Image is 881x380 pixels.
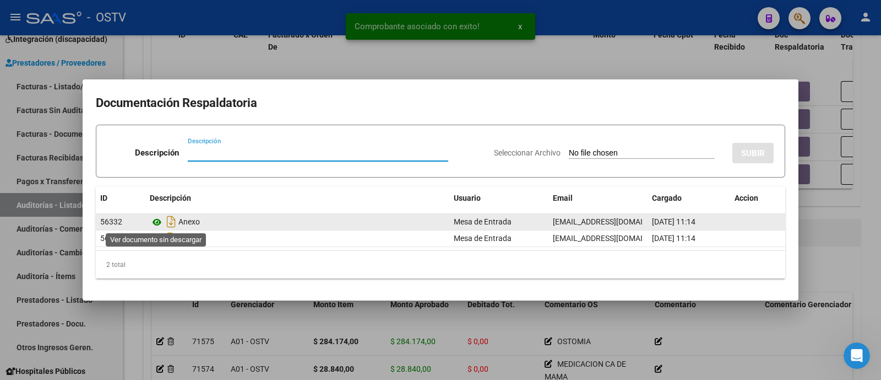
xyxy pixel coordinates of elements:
span: Accion [735,194,758,202]
span: 56331 [100,234,122,243]
span: [EMAIL_ADDRESS][DOMAIN_NAME] [553,217,675,226]
span: Mesa de Entrada [454,234,512,243]
span: Usuario [454,194,481,202]
i: Descargar documento [164,229,178,247]
span: Descripción [150,194,191,202]
span: Cargado [652,194,682,202]
iframe: Intercom live chat [844,342,870,369]
div: 2 total [96,251,785,279]
div: Factura [150,229,445,247]
span: [EMAIL_ADDRESS][DOMAIN_NAME] [553,234,675,243]
datatable-header-cell: Descripción [145,186,449,210]
datatable-header-cell: Cargado [648,186,730,210]
p: Descripción [135,147,179,159]
span: Seleccionar Archivo [494,148,561,157]
datatable-header-cell: Accion [730,186,785,210]
span: [DATE] 11:14 [652,217,695,226]
button: SUBIR [732,143,774,163]
span: [DATE] 11:14 [652,234,695,243]
datatable-header-cell: ID [96,186,145,210]
i: Descargar documento [164,213,178,231]
datatable-header-cell: Usuario [449,186,548,210]
span: ID [100,194,107,202]
datatable-header-cell: Email [548,186,648,210]
span: Mesa de Entrada [454,217,512,226]
div: Anexo [150,213,445,231]
h2: Documentación Respaldatoria [96,93,785,114]
span: SUBIR [741,148,765,158]
span: 56332 [100,217,122,226]
span: Email [553,194,573,202]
